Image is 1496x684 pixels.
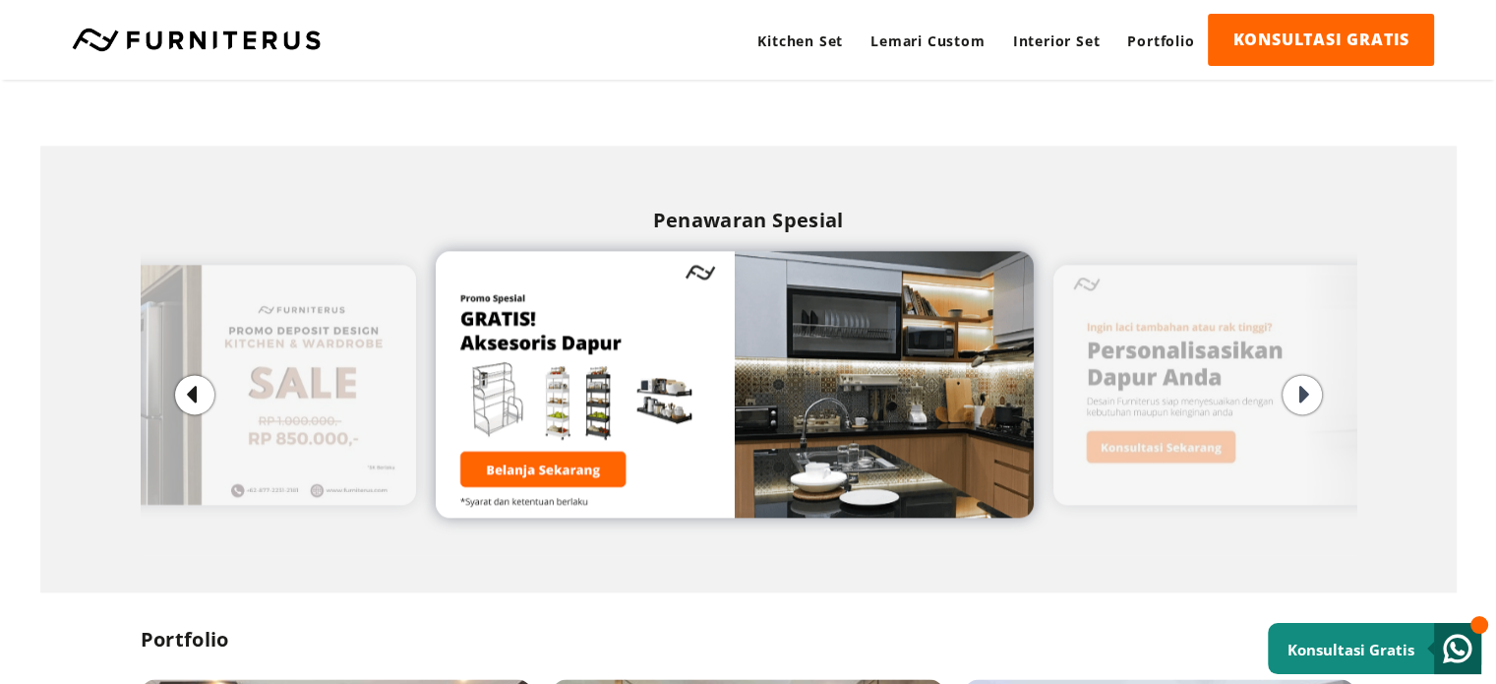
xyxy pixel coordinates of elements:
[1268,623,1481,674] a: Konsultasi Gratis
[1287,640,1414,659] small: Konsultasi Gratis
[1113,14,1208,68] a: Portfolio
[1208,14,1434,66] a: KONSULTASI GRATIS
[436,251,1034,518] img: 02-Gratis-aksesoris-dapur-min.png
[857,14,998,68] a: Lemari Custom
[141,207,1356,233] h2: Penawaran Spesial
[999,14,1114,68] a: Interior Set
[744,14,857,68] a: Kitchen Set
[141,626,229,653] h2: Portfolio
